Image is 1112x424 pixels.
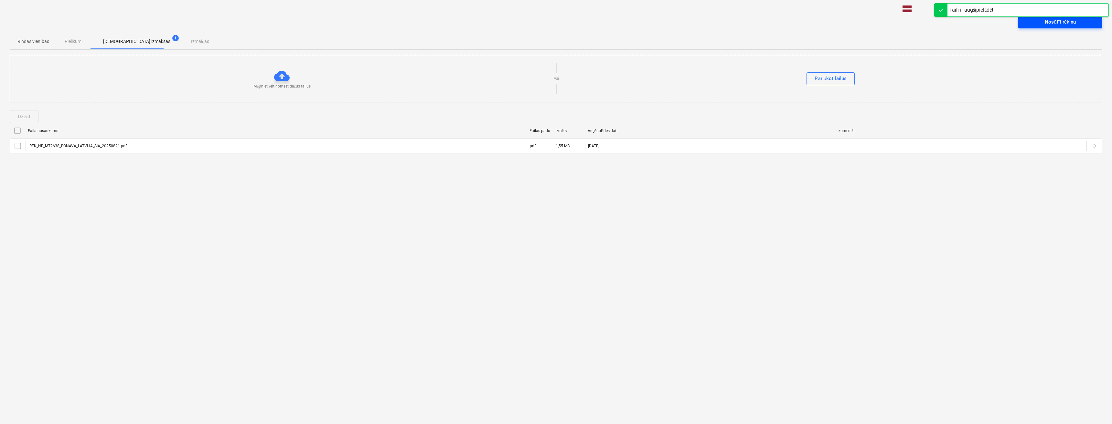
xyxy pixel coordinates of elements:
[815,76,847,81] font: Pārlūkot failus
[839,144,840,148] font: -
[103,39,170,44] font: [DEMOGRAPHIC_DATA] izmaksas
[1045,19,1075,25] font: Nosūtīt rēķinu
[529,129,555,133] font: Failas padomi
[807,72,855,85] button: Pārlūkot failus
[28,129,58,133] font: Faila nosaukums
[10,55,1103,102] div: Mēģiniet šeit nomest dažus failusvaiPārlūkot failus
[554,76,559,81] font: vai
[1018,16,1102,28] button: Nosūtīt rēķinu
[588,129,617,133] font: Augšuplādes dati
[17,39,49,44] font: Rindas vienības
[29,144,127,148] font: REK_NR_MT2638_BONAVA_LATVIJA_SIA_20250821.pdf
[950,7,995,13] font: faili ir augšipielādēti
[588,144,600,148] font: [DATE].
[556,144,570,148] font: 1,55 MB
[555,129,567,133] font: Izmērs
[174,36,176,40] font: 1
[839,129,855,133] font: komentēt
[912,5,1100,13] font: tastatūras_uz leju_bultiņa
[253,84,311,88] font: Mēģiniet šeit nomest dažus failus
[530,144,536,148] font: pdf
